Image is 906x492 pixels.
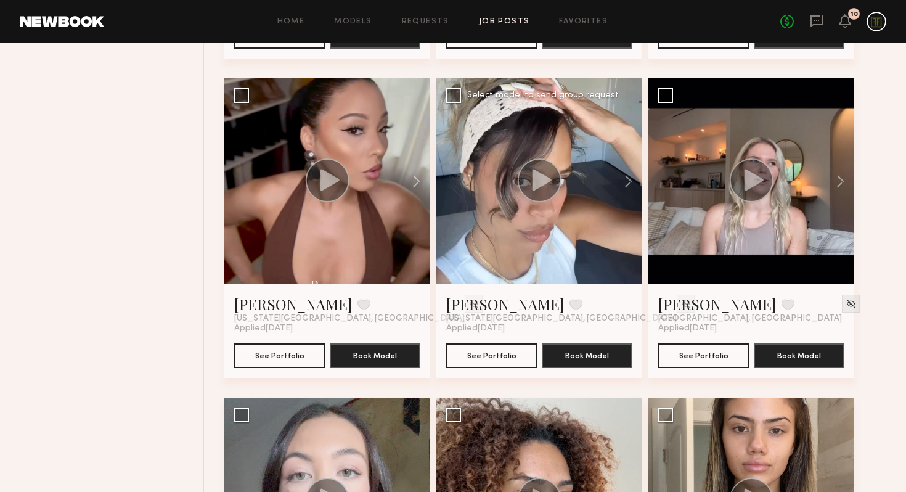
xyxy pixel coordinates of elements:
[402,18,449,26] a: Requests
[330,343,420,368] button: Book Model
[234,314,465,324] span: [US_STATE][GEOGRAPHIC_DATA], [GEOGRAPHIC_DATA]
[479,18,530,26] a: Job Posts
[446,294,565,314] a: [PERSON_NAME]
[234,324,420,334] div: Applied [DATE]
[658,324,844,334] div: Applied [DATE]
[754,350,844,360] a: Book Model
[658,314,842,324] span: [GEOGRAPHIC_DATA], [GEOGRAPHIC_DATA]
[446,324,632,334] div: Applied [DATE]
[334,18,372,26] a: Models
[542,343,632,368] button: Book Model
[658,343,749,368] button: See Portfolio
[234,343,325,368] button: See Portfolio
[446,343,537,368] button: See Portfolio
[754,343,844,368] button: Book Model
[658,294,777,314] a: [PERSON_NAME]
[234,294,353,314] a: [PERSON_NAME]
[846,298,856,309] img: Unhide Model
[851,11,858,18] div: 10
[330,350,420,360] a: Book Model
[446,314,677,324] span: [US_STATE][GEOGRAPHIC_DATA], [GEOGRAPHIC_DATA]
[542,350,632,360] a: Book Model
[277,18,305,26] a: Home
[559,18,608,26] a: Favorites
[467,91,619,100] div: Select model to send group request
